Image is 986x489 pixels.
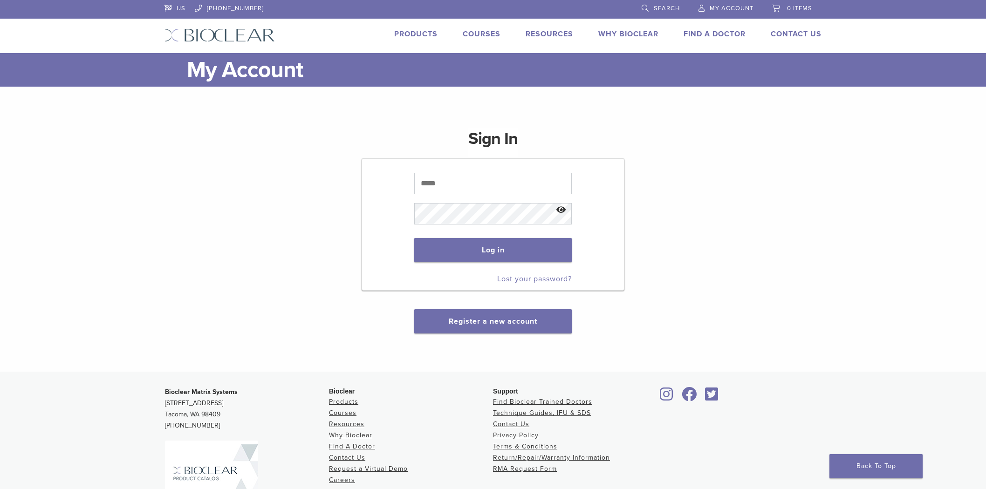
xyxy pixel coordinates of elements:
span: Support [493,387,518,395]
h1: My Account [187,53,822,87]
a: Products [394,29,438,39]
a: RMA Request Form [493,465,557,473]
a: Bioclear [678,393,700,402]
a: Technique Guides, IFU & SDS [493,409,591,417]
a: Contact Us [493,420,529,428]
a: Register a new account [449,317,537,326]
a: Resources [526,29,573,39]
a: Request a Virtual Demo [329,465,408,473]
a: Terms & Conditions [493,442,557,450]
button: Register a new account [414,309,572,333]
a: Bioclear [702,393,721,402]
img: Bioclear [164,28,275,42]
button: Log in [414,238,571,262]
a: Find A Doctor [684,29,746,39]
a: Back To Top [829,454,923,478]
a: Contact Us [329,454,365,462]
a: Privacy Policy [493,431,539,439]
a: Find A Doctor [329,442,375,450]
p: [STREET_ADDRESS] Tacoma, WA 98409 [PHONE_NUMBER] [165,387,329,431]
span: My Account [710,5,753,12]
a: Why Bioclear [598,29,658,39]
strong: Bioclear Matrix Systems [165,388,238,396]
button: Show password [551,198,571,222]
a: Products [329,398,358,406]
a: Why Bioclear [329,431,372,439]
a: Resources [329,420,364,428]
span: Bioclear [329,387,355,395]
a: Contact Us [771,29,822,39]
a: Find Bioclear Trained Doctors [493,398,592,406]
a: Bioclear [657,393,677,402]
span: Search [654,5,680,12]
span: 0 items [787,5,812,12]
a: Courses [329,409,356,417]
a: Lost your password? [497,274,572,284]
a: Courses [463,29,500,39]
a: Careers [329,476,355,484]
h1: Sign In [468,128,518,157]
a: Return/Repair/Warranty Information [493,454,610,462]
